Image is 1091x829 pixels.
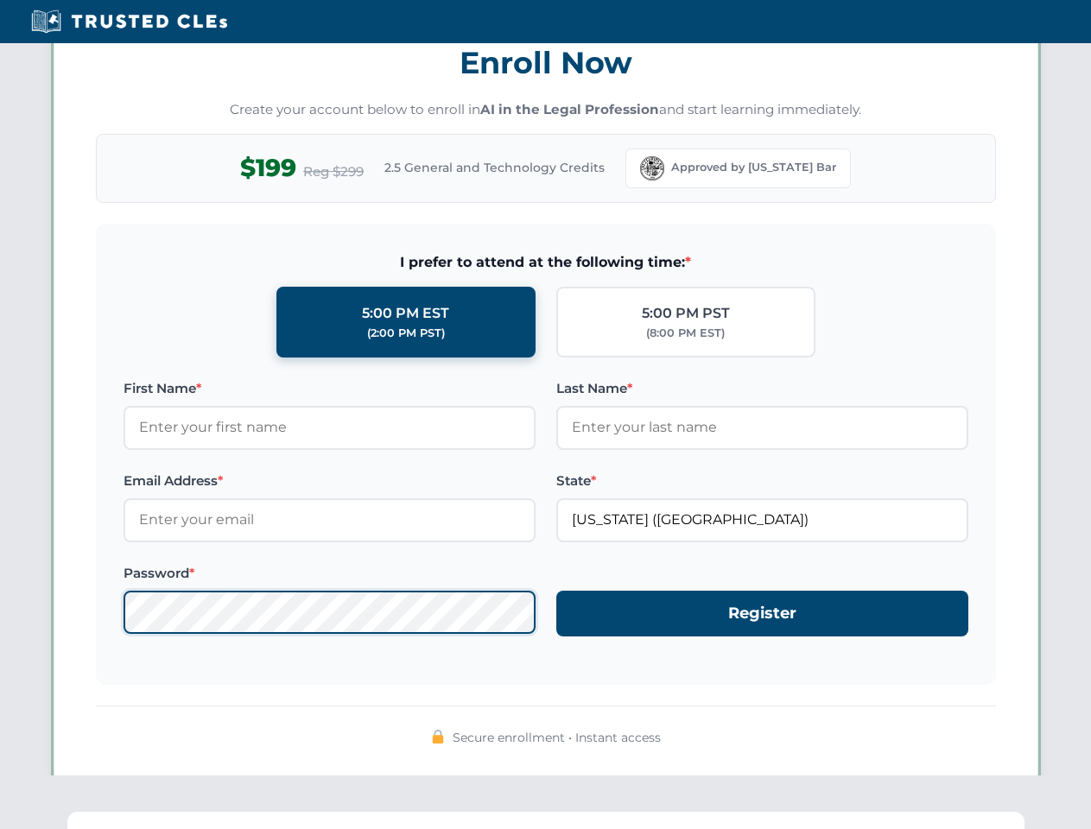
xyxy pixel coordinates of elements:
[124,498,536,541] input: Enter your email
[640,156,664,180] img: Florida Bar
[240,149,296,187] span: $199
[646,325,725,342] div: (8:00 PM EST)
[671,159,836,176] span: Approved by [US_STATE] Bar
[556,378,968,399] label: Last Name
[453,728,661,747] span: Secure enrollment • Instant access
[367,325,445,342] div: (2:00 PM PST)
[26,9,232,35] img: Trusted CLEs
[124,563,536,584] label: Password
[384,158,605,177] span: 2.5 General and Technology Credits
[124,406,536,449] input: Enter your first name
[556,498,968,541] input: Florida (FL)
[96,100,996,120] p: Create your account below to enroll in and start learning immediately.
[124,251,968,274] span: I prefer to attend at the following time:
[642,302,730,325] div: 5:00 PM PST
[362,302,449,325] div: 5:00 PM EST
[556,406,968,449] input: Enter your last name
[556,591,968,636] button: Register
[303,161,364,182] span: Reg $299
[124,378,536,399] label: First Name
[124,471,536,491] label: Email Address
[431,730,445,744] img: 🔒
[96,35,996,90] h3: Enroll Now
[480,101,659,117] strong: AI in the Legal Profession
[556,471,968,491] label: State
